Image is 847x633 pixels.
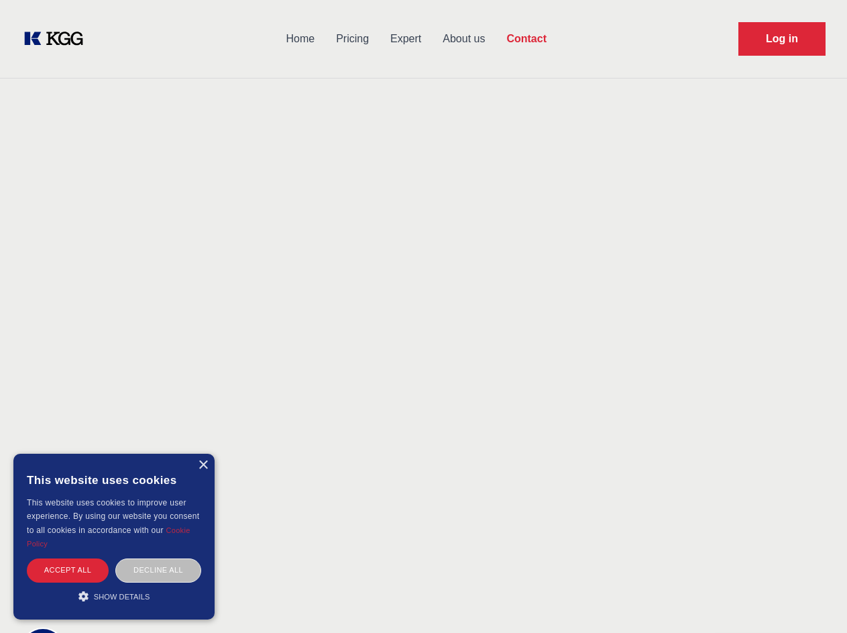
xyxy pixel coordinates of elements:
div: Accept all [27,558,109,582]
div: Close [198,460,208,471]
label: Last Name* [567,238,756,251]
a: Cookie Policy [27,526,190,548]
a: Request Demo [738,22,826,56]
p: [PERSON_NAME][STREET_ADDRESS], [54,356,317,372]
a: Privacy Policy [558,546,625,557]
a: Pricing [325,21,380,56]
label: Email* [357,298,756,311]
div: I am an expert [394,360,455,373]
div: This website uses cookies [27,464,201,496]
div: Decline all [115,558,201,582]
h2: Contact [16,141,831,168]
p: Any questions or remarks? Just write us a message and we will get back to you as soon as possible! [16,179,831,195]
a: KOL Knowledge Platform: Talk to Key External Experts (KEE) [21,28,94,50]
p: [GEOGRAPHIC_DATA], [GEOGRAPHIC_DATA] [54,372,317,388]
span: This website uses cookies to improve user experience. By using our website you consent to all coo... [27,498,199,535]
label: Message [357,451,756,465]
a: Cookie Policy [648,546,714,557]
a: @knowledgegategroup [54,452,187,469]
h2: Contact Information [54,286,317,310]
button: Let's talk [357,579,756,613]
span: Show details [94,593,150,601]
p: By selecting this, you agree to the and . [394,544,717,560]
div: Show details [27,589,201,603]
a: Contact [496,21,557,56]
a: [EMAIL_ADDRESS][DOMAIN_NAME] [78,428,260,444]
label: Phone Number* [357,391,546,404]
p: We would love to hear from you. [54,318,317,334]
a: Home [275,21,325,56]
a: Expert [380,21,432,56]
a: [PHONE_NUMBER] [78,404,174,420]
label: First Name* [357,238,546,251]
label: Organization* [567,391,756,404]
a: About us [432,21,496,56]
iframe: Chat Widget [780,569,847,633]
